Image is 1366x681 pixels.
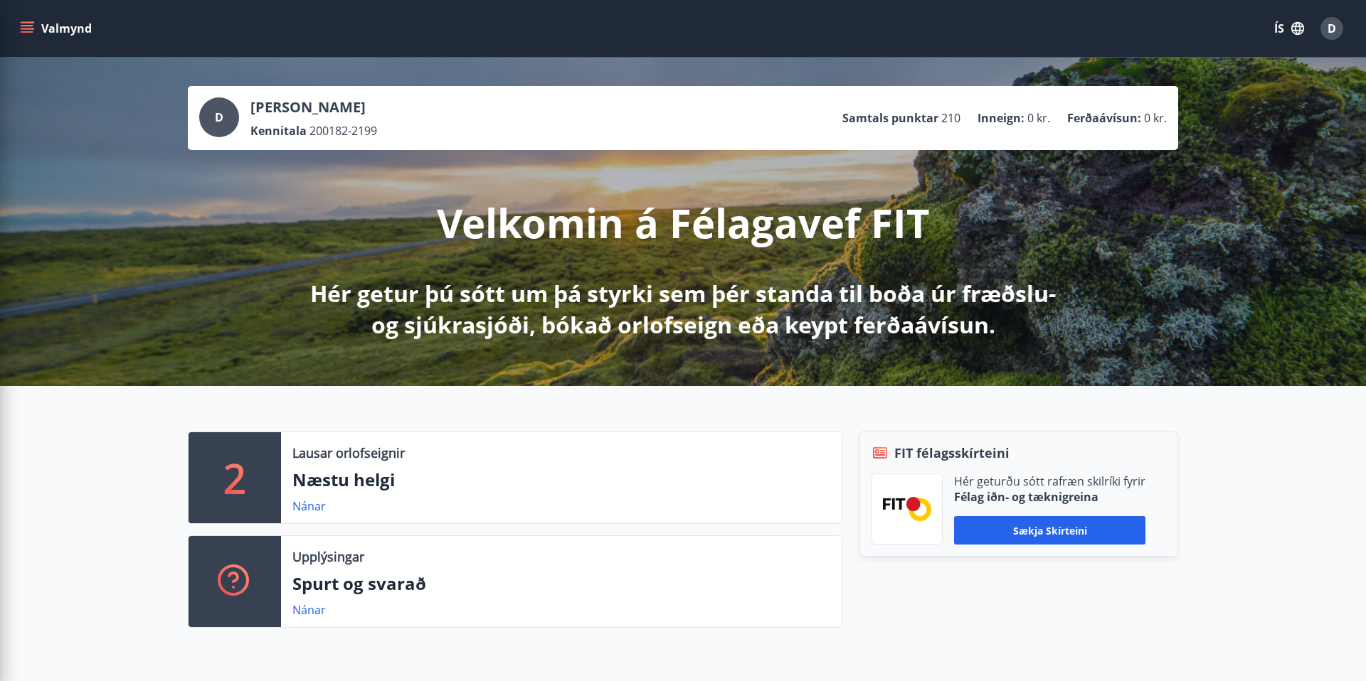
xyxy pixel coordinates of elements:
[292,572,830,596] p: Spurt og svarað
[941,110,960,126] span: 210
[1315,11,1349,45] button: D
[1144,110,1167,126] span: 0 kr.
[223,451,246,505] p: 2
[307,278,1059,340] p: Hér getur þú sótt um þá styrki sem þér standa til boða úr fræðslu- og sjúkrasjóði, bókað orlofsei...
[842,110,938,126] p: Samtals punktar
[250,123,307,139] p: Kennitala
[1328,21,1336,36] span: D
[1027,110,1050,126] span: 0 kr.
[894,444,1010,462] span: FIT félagsskírteini
[17,16,97,41] button: menu
[437,195,929,250] p: Velkomin á Félagavef FIT
[292,547,364,566] p: Upplýsingar
[250,97,377,117] p: [PERSON_NAME]
[1266,16,1312,41] button: ÍS
[309,123,377,139] span: 200182-2199
[1067,110,1141,126] p: Ferðaávísun :
[292,444,405,462] p: Lausar orlofseignir
[954,473,1145,489] p: Hér geturðu sótt rafræn skilríki fyrir
[954,516,1145,545] button: Sækja skírteini
[292,468,830,492] p: Næstu helgi
[292,602,326,618] a: Nánar
[954,489,1145,505] p: Félag iðn- og tæknigreina
[215,109,223,125] span: D
[883,497,931,520] img: FPQVkF9lTnNbbaRSFyT17YYeljoOGk5m51IhT0bO.png
[978,110,1024,126] p: Inneign :
[292,498,326,514] a: Nánar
